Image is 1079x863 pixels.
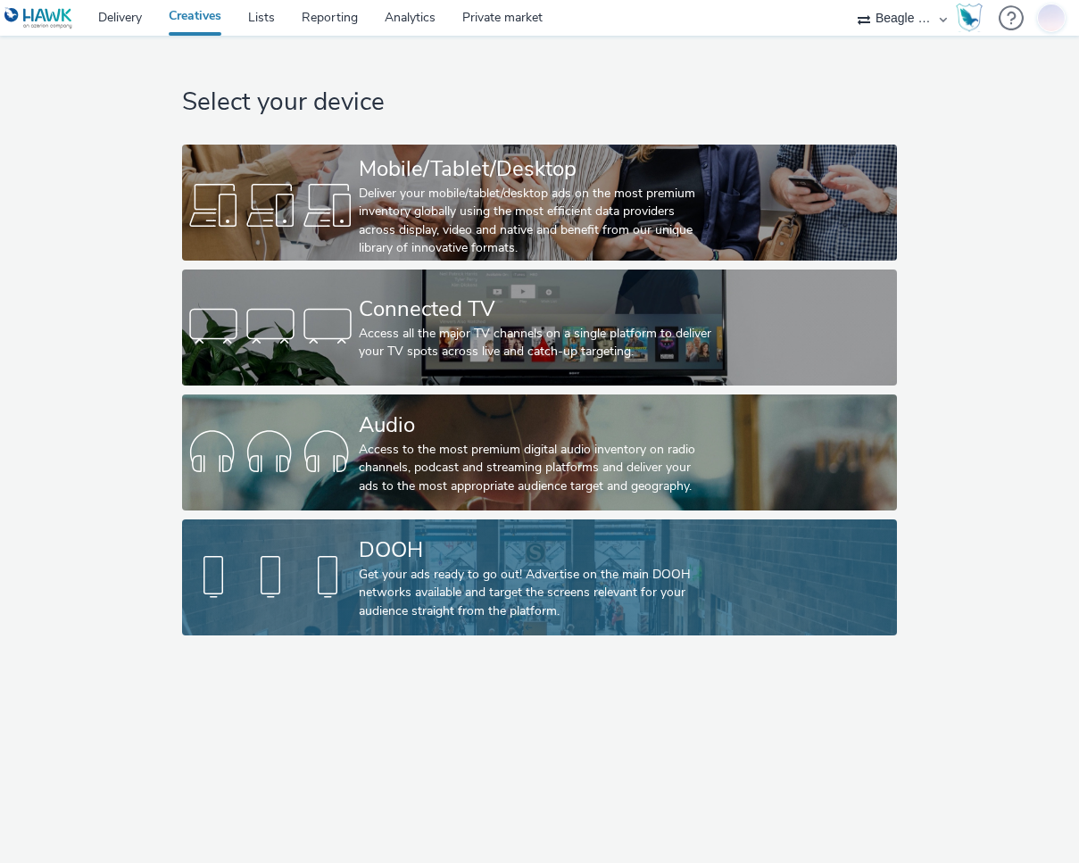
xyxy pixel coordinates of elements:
[359,294,713,325] div: Connected TV
[4,7,73,29] img: undefined Logo
[182,86,897,120] h1: Select your device
[359,441,713,495] div: Access to the most premium digital audio inventory on radio channels, podcast and streaming platf...
[956,4,990,32] a: Hawk Academy
[182,394,897,510] a: AudioAccess to the most premium digital audio inventory on radio channels, podcast and streaming ...
[359,410,713,441] div: Audio
[359,185,713,258] div: Deliver your mobile/tablet/desktop ads on the most premium inventory globally using the most effi...
[182,519,897,635] a: DOOHGet your ads ready to go out! Advertise on the main DOOH networks available and target the sc...
[359,535,713,566] div: DOOH
[359,325,713,361] div: Access all the major TV channels on a single platform to deliver your TV spots across live and ca...
[182,270,897,386] a: Connected TVAccess all the major TV channels on a single platform to deliver your TV spots across...
[956,4,983,32] img: Hawk Academy
[359,154,713,185] div: Mobile/Tablet/Desktop
[182,145,897,261] a: Mobile/Tablet/DesktopDeliver your mobile/tablet/desktop ads on the most premium inventory globall...
[359,566,713,620] div: Get your ads ready to go out! Advertise on the main DOOH networks available and target the screen...
[1038,1,1065,34] img: Jonas Bruzga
